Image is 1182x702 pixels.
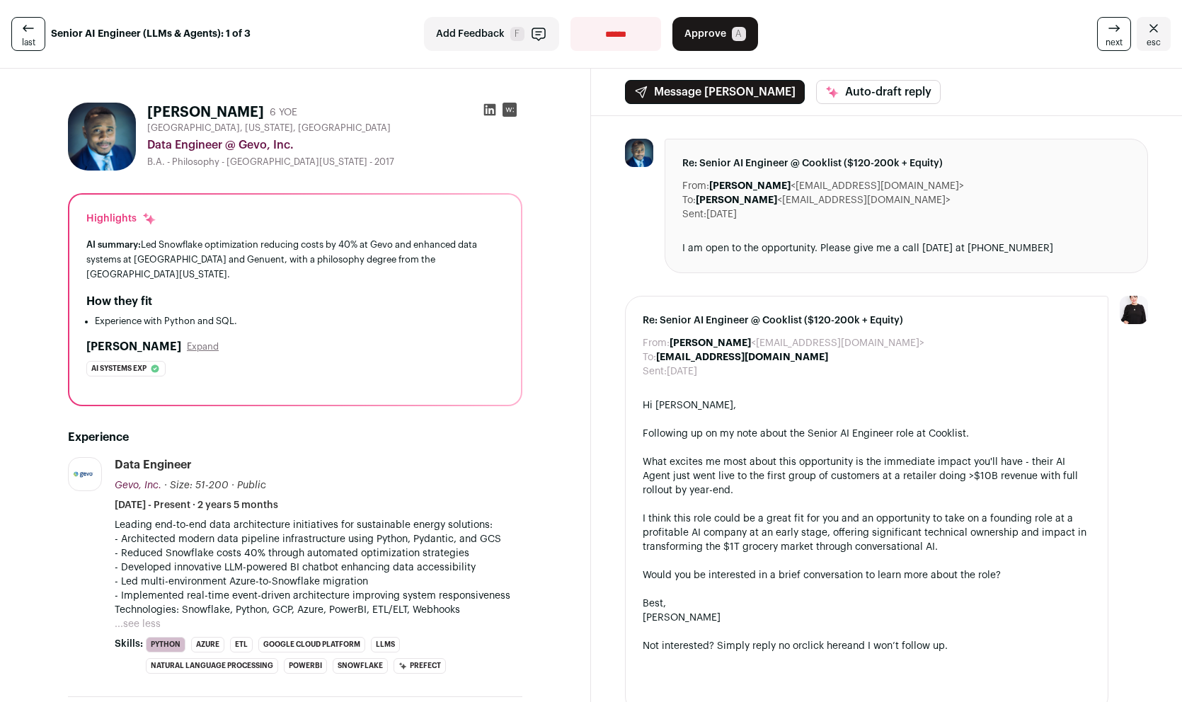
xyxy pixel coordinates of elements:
div: [PERSON_NAME] [643,611,1091,625]
a: Close [1137,17,1171,51]
h2: [PERSON_NAME] [86,338,181,355]
h2: Experience [68,429,522,446]
b: [PERSON_NAME] [670,338,751,348]
dt: To: [682,193,696,207]
li: Python [146,637,185,652]
p: - Implemented real-time event-driven architecture improving system responsiveness [115,589,522,603]
button: Message [PERSON_NAME] [625,80,805,104]
span: [DATE] - Present · 2 years 5 months [115,498,278,512]
p: - Led multi-environment Azure-to-Snowflake migration [115,575,522,589]
span: [GEOGRAPHIC_DATA], [US_STATE], [GEOGRAPHIC_DATA] [147,122,391,134]
div: Highlights [86,212,156,226]
dt: From: [643,336,670,350]
b: [EMAIL_ADDRESS][DOMAIN_NAME] [656,352,828,362]
button: Auto-draft reply [816,80,941,104]
div: Data Engineer [115,457,192,473]
div: Led Snowflake optimization reducing costs by 40% at Gevo and enhanced data systems at [GEOGRAPHIC... [86,237,504,282]
span: Gevo, Inc. [115,481,161,490]
img: c1a8c61d76579cda596c0e76888c2f9340aaba25c0151ec6007ad8d3c359ec1c.jpg [625,139,653,167]
li: PowerBI [284,658,327,674]
span: Public [237,481,266,490]
span: · Size: 51-200 [164,481,229,490]
div: Following up on my note about the Senior AI Engineer role at Cooklist. [643,427,1091,441]
dd: [DATE] [667,364,697,379]
li: Google Cloud Platform [258,637,365,652]
a: last [11,17,45,51]
span: Add Feedback [436,27,505,41]
span: next [1106,37,1123,48]
div: I think this role could be a great fit for you and an opportunity to take on a founding role at a... [643,512,1091,554]
p: - Architected modern data pipeline infrastructure using Python, Pydantic, and GCS [115,532,522,546]
li: LLMs [371,637,400,652]
li: ETL [230,637,253,652]
li: Prefect [394,658,446,674]
dd: <[EMAIL_ADDRESS][DOMAIN_NAME]> [670,336,924,350]
li: Experience with Python and SQL. [95,316,504,327]
button: ...see less [115,617,161,631]
div: I am open to the opportunity. Please give me a call [DATE] at [PHONE_NUMBER] [682,241,1130,255]
img: b9d46bf944491e204081efe18571b794ae06602eb0316667a0a8cd3360160593.jpg [69,470,101,479]
img: 9240684-medium_jpg [1120,296,1148,324]
span: A [732,27,746,41]
div: 6 YOE [270,105,297,120]
button: Expand [187,341,219,352]
dt: Sent: [682,207,706,221]
div: Hi [PERSON_NAME], [643,398,1091,413]
span: Skills: [115,637,143,651]
dd: <[EMAIL_ADDRESS][DOMAIN_NAME]> [709,179,964,193]
span: · [231,478,234,493]
img: c1a8c61d76579cda596c0e76888c2f9340aaba25c0151ec6007ad8d3c359ec1c.jpg [68,103,136,171]
div: Not interested? Simply reply no or and I won’t follow up. [643,639,1091,653]
span: Re: Senior AI Engineer @ Cooklist ($120-200k + Equity) [643,313,1091,328]
span: last [22,37,35,48]
button: Add Feedback F [424,17,559,51]
div: Would you be interested in a brief conversation to learn more about the role? [643,568,1091,582]
div: Best, [643,597,1091,611]
p: Leading end-to-end data architecture initiatives for sustainable energy solutions: [115,518,522,532]
b: [PERSON_NAME] [709,181,791,191]
b: [PERSON_NAME] [696,195,777,205]
a: next [1097,17,1131,51]
strong: Senior AI Engineer (LLMs & Agents): 1 of 3 [51,27,251,41]
p: - Reduced Snowflake costs 40% through automated optimization strategies [115,546,522,560]
h1: [PERSON_NAME] [147,103,264,122]
li: Natural Language Processing [146,658,278,674]
span: esc [1147,37,1161,48]
dt: Sent: [643,364,667,379]
button: Approve A [672,17,758,51]
div: What excites me most about this opportunity is the immediate impact you'll have - their AI Agent ... [643,455,1091,497]
span: Ai systems exp [91,362,147,376]
li: Azure [191,637,224,652]
a: click here [802,641,847,651]
p: - Developed innovative LLM-powered BI chatbot enhancing data accessibility [115,560,522,575]
span: F [510,27,524,41]
dt: To: [643,350,656,364]
dt: From: [682,179,709,193]
li: Snowflake [333,658,388,674]
span: Re: Senior AI Engineer @ Cooklist ($120-200k + Equity) [682,156,1130,171]
div: Data Engineer @ Gevo, Inc. [147,137,522,154]
dd: <[EMAIL_ADDRESS][DOMAIN_NAME]> [696,193,951,207]
h2: How they fit [86,293,152,310]
span: AI summary: [86,240,141,249]
p: Technologies: Snowflake, Python, GCP, Azure, PowerBI, ETL/ELT, Webhooks [115,603,522,617]
span: Approve [684,27,726,41]
dd: [DATE] [706,207,737,221]
div: B.A. - Philosophy - [GEOGRAPHIC_DATA][US_STATE] - 2017 [147,156,522,168]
